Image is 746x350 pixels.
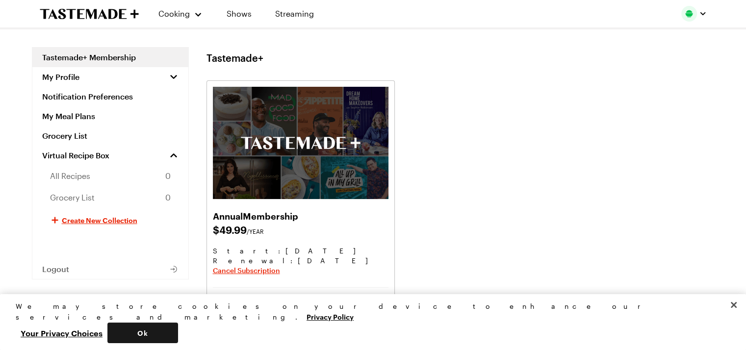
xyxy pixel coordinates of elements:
[206,52,263,64] h1: Tastemade+
[42,150,109,160] span: Virtual Recipe Box
[681,6,707,22] button: Profile picture
[32,48,188,67] a: Tastemade+ Membership
[32,146,188,165] a: Virtual Recipe Box
[16,301,722,343] div: Privacy
[40,8,139,20] a: To Tastemade Home Page
[213,266,280,275] button: Cancel Subscription
[158,9,190,18] span: Cooking
[32,165,188,187] a: All Recipes0
[42,72,79,82] span: My Profile
[32,187,188,208] a: Grocery List0
[62,215,137,225] span: Create New Collection
[723,294,745,316] button: Close
[32,208,188,232] button: Create New Collection
[32,259,188,279] button: Logout
[307,312,354,321] a: More information about your privacy, opens in a new tab
[32,126,188,146] a: Grocery List
[213,246,388,256] span: Start: [DATE]
[158,2,203,25] button: Cooking
[681,6,697,22] img: Profile picture
[107,323,178,343] button: Ok
[16,323,107,343] button: Your Privacy Choices
[16,301,722,323] div: We may store cookies on your device to enhance our services and marketing.
[247,228,264,235] span: /YEAR
[32,106,188,126] a: My Meal Plans
[213,256,388,266] span: Renewal : [DATE]
[50,192,95,203] span: Grocery List
[32,87,188,106] a: Notification Preferences
[32,67,188,87] button: My Profile
[165,192,171,203] span: 0
[165,170,171,182] span: 0
[213,223,388,236] span: $ 49.99
[42,264,69,274] span: Logout
[213,209,388,223] h2: Annual Membership
[50,170,90,182] span: All Recipes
